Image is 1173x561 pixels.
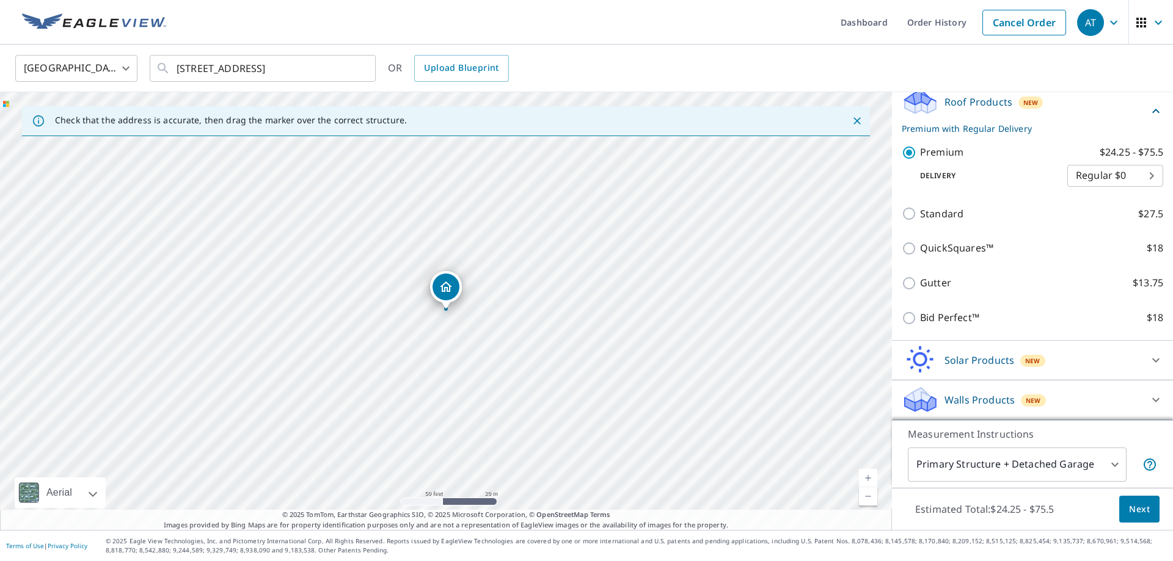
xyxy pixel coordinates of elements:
[430,271,462,309] div: Dropped pin, building 1, Residential property, 3212 Apple St SE New Philadelphia, OH 44663
[424,60,499,76] span: Upload Blueprint
[43,477,76,508] div: Aerial
[859,487,877,505] a: Current Level 19, Zoom Out
[15,477,106,508] div: Aerial
[945,353,1014,367] p: Solar Products
[849,113,865,129] button: Close
[902,346,1163,375] div: Solar ProductsNew
[908,447,1127,482] div: Primary Structure + Detached Garage
[388,55,509,82] div: OR
[945,393,1015,407] p: Walls Products
[902,87,1163,135] div: Roof ProductsNewPremium with Regular Delivery
[282,510,610,520] span: © 2025 TomTom, Earthstar Geographics SIO, © 2025 Microsoft Corporation, ©
[920,275,951,291] p: Gutter
[6,542,87,549] p: |
[48,541,87,550] a: Privacy Policy
[920,241,993,256] p: QuickSquares™
[982,10,1066,35] a: Cancel Order
[536,510,588,519] a: OpenStreetMap
[1142,457,1157,472] span: Your report will include the primary structure and a detached garage if one exists.
[902,170,1067,181] p: Delivery
[1077,9,1104,36] div: AT
[1026,396,1041,405] span: New
[920,206,963,222] p: Standard
[1147,241,1163,256] p: $18
[902,385,1163,414] div: Walls ProductsNew
[1119,496,1160,523] button: Next
[55,115,407,126] p: Check that the address is accurate, then drag the marker over the correct structure.
[902,122,1149,135] p: Premium with Regular Delivery
[945,95,1012,109] p: Roof Products
[908,427,1157,441] p: Measurement Instructions
[22,13,166,32] img: EV Logo
[1025,356,1040,366] span: New
[106,537,1167,555] p: © 2025 Eagle View Technologies, Inc. and Pictometry International Corp. All Rights Reserved. Repo...
[1129,502,1150,517] span: Next
[1133,275,1163,291] p: $13.75
[1067,159,1163,193] div: Regular $0
[1147,310,1163,325] p: $18
[920,145,963,160] p: Premium
[6,541,44,550] a: Terms of Use
[920,310,979,325] p: Bid Perfect™
[15,51,137,85] div: [GEOGRAPHIC_DATA]
[414,55,508,82] a: Upload Blueprint
[1023,98,1039,107] span: New
[177,51,351,85] input: Search by address or latitude-longitude
[590,510,610,519] a: Terms
[905,496,1064,523] p: Estimated Total: $24.25 - $75.5
[859,469,877,487] a: Current Level 19, Zoom In
[1138,206,1163,222] p: $27.5
[1100,145,1163,160] p: $24.25 - $75.5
